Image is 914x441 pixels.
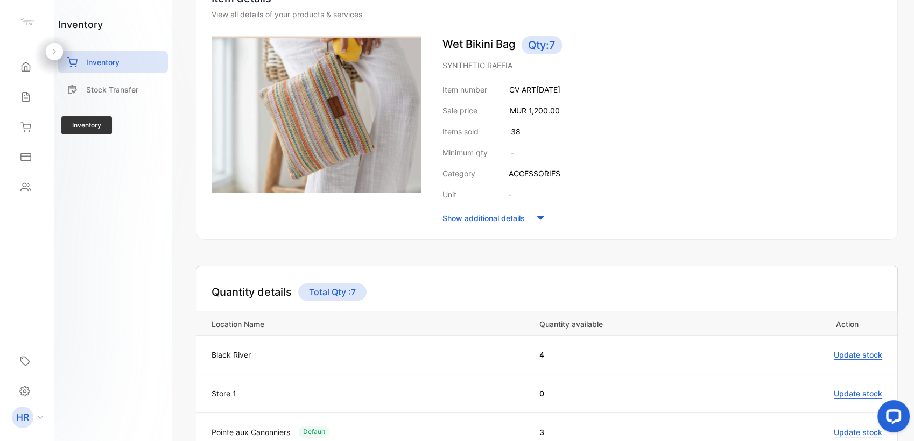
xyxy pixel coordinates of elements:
[522,36,562,54] span: Qty: 7
[19,14,35,30] img: logo
[442,84,487,95] p: Item number
[539,317,723,330] p: Quantity available
[738,317,859,330] p: Action
[442,36,882,54] p: Wet Bikini Bag
[16,410,29,424] p: HR
[299,426,329,438] div: Default
[212,36,421,193] img: item
[212,284,292,300] h4: Quantity details
[212,388,236,399] p: Store 1
[511,126,521,137] p: 38
[442,212,525,224] p: Show additional details
[539,426,723,438] p: 3
[508,189,511,200] p: -
[58,17,103,32] h1: inventory
[61,116,112,134] span: Inventory
[510,106,560,115] span: MUR 1,200.00
[58,51,168,73] a: Inventory
[509,168,560,179] p: ACCESSORIES
[86,84,138,95] p: Stock Transfer
[442,126,479,137] p: Items sold
[442,189,456,200] p: Unit
[509,84,560,95] p: CV ART[DATE]
[298,283,367,301] p: Total Qty : 7
[442,168,475,179] p: Category
[834,428,882,437] span: Update stock
[212,317,528,330] p: Location Name
[442,105,477,116] p: Sale price
[442,60,882,71] p: SYNTHETIC RAFFIA
[212,9,882,20] div: View all details of your products & services
[834,389,882,399] span: Update stock
[442,147,488,158] p: Minimum qty
[58,79,168,101] a: Stock Transfer
[212,426,290,438] p: Pointe aux Canonniers
[212,349,251,360] p: Black River
[834,350,882,360] span: Update stock
[539,349,723,360] p: 4
[511,147,514,158] p: -
[86,56,119,68] p: Inventory
[869,396,914,441] iframe: LiveChat chat widget
[539,388,723,399] p: 0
